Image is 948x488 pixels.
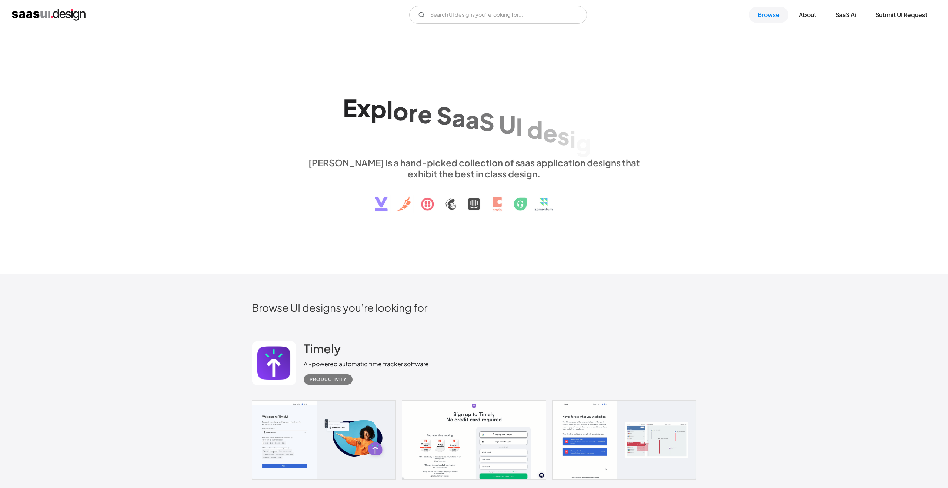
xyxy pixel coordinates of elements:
[408,98,418,127] div: r
[362,179,586,218] img: text, icon, saas logo
[12,9,86,21] a: home
[409,6,587,24] form: Email Form
[499,110,516,138] div: U
[867,7,936,23] a: Submit UI Request
[357,94,371,123] div: x
[409,6,587,24] input: Search UI designs you're looking for...
[304,341,341,360] a: Timely
[371,95,387,123] div: p
[570,125,576,153] div: i
[749,7,788,23] a: Browse
[516,113,523,141] div: I
[343,93,357,122] div: E
[304,93,644,150] h1: Explore SaaS UI design patterns & interactions.
[437,101,452,130] div: S
[479,107,494,136] div: S
[452,103,465,132] div: a
[827,7,865,23] a: SaaS Ai
[418,100,432,128] div: e
[465,105,479,134] div: a
[790,7,825,23] a: About
[304,341,341,356] h2: Timely
[543,118,557,147] div: e
[310,375,347,384] div: Productivity
[304,157,644,179] div: [PERSON_NAME] is a hand-picked collection of saas application designs that exhibit the best in cl...
[387,96,393,124] div: l
[252,301,696,314] h2: Browse UI designs you’re looking for
[304,360,429,368] div: AI-powered automatic time tracker software
[527,116,543,144] div: d
[557,121,570,150] div: s
[393,97,408,125] div: o
[576,128,591,157] div: g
